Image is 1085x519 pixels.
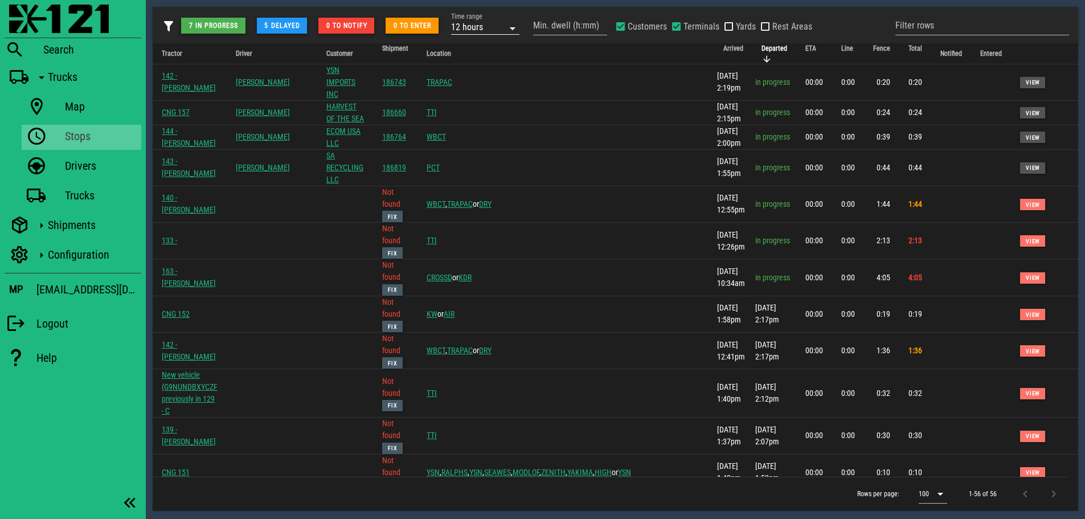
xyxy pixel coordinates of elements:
td: 1:36 [864,333,899,369]
th: Departed: Sorted descending. Activate to sort ascending. [752,43,796,64]
span: Driver [236,50,252,58]
div: Configuration [48,248,137,261]
td: 0:24 [899,101,931,125]
a: Map [22,95,141,120]
a: KDR [458,273,472,282]
span: [DATE] 2:00pm [717,126,741,148]
span: ETA [805,44,816,52]
span: , [567,468,595,477]
a: TTI [427,236,437,245]
td: 0:39 [864,125,899,150]
span: , [469,468,484,477]
span: [DATE] 10:34am [717,267,745,288]
td: 0:19 [864,296,899,333]
span: in progress [755,108,790,117]
a: RALPHS [441,468,468,477]
span: 00:00 [805,132,823,141]
td: 2:13 [899,223,931,259]
button: View [1020,77,1045,88]
a: WBCT [427,346,445,355]
th: Location: Not sorted. Activate to sort ascending. [417,43,714,64]
a: Trucks [22,184,141,209]
h3: MP [9,283,23,296]
td: 0:44 [899,150,931,186]
div: 12 hours [451,22,483,32]
a: TTI [427,431,437,440]
a: Drivers [22,154,141,179]
span: View [1025,390,1040,397]
div: Shipments [48,218,137,232]
div: 1-56 of 56 [969,489,997,499]
a: YSN [469,468,482,477]
a: Stops [22,125,141,150]
td: 0:00 [832,259,864,296]
span: View [1025,165,1040,171]
span: or [427,273,458,282]
span: View [1025,348,1040,354]
span: , [427,468,441,477]
div: Logout [36,317,141,330]
th: Total: Not sorted. Activate to sort ascending. [899,43,931,64]
span: [DATE] 1:53pm [755,461,779,483]
a: MODLOF [513,468,539,477]
td: 0:00 [832,369,864,418]
a: CNG 157 [162,108,190,117]
a: Help [5,342,141,374]
td: 0:32 [899,369,931,418]
a: 144 - [PERSON_NAME] [162,126,216,148]
button: View [1020,162,1045,174]
span: in progress [755,132,790,141]
span: Fix [387,324,398,330]
button: View [1020,235,1045,247]
a: 140 - [PERSON_NAME] [162,193,216,214]
button: 0 to enter [386,18,439,34]
td: 0:00 [832,125,864,150]
span: [DATE] 1:42pm [717,461,741,483]
span: 00:00 [805,273,823,282]
span: 00:00 [805,163,823,172]
span: or [427,309,444,318]
a: YAKIMA [567,468,593,477]
a: New vehicle (G9NUNDBXYCZF previously in 129 - C [162,370,218,415]
span: View [1025,238,1040,244]
td: 0:00 [832,101,864,125]
a: 186660 [382,108,406,117]
a: SA RECYCLING LLC [326,151,363,184]
a: TRAPAC [447,346,473,355]
a: [PERSON_NAME] [236,108,290,117]
a: 186819 [382,163,406,172]
span: Fix [387,445,398,451]
a: HIGH [595,468,612,477]
td: 0:39 [899,125,931,150]
span: Fix [387,402,398,408]
span: Fix [387,214,398,220]
span: View [1025,433,1040,439]
th: Fence: Not sorted. Activate to sort ascending. [864,43,899,64]
button: View [1020,467,1045,479]
button: Fix [382,321,403,332]
span: Not found [382,334,403,367]
span: , [427,199,447,209]
td: 0:10 [864,455,899,491]
span: Not found [382,419,403,452]
a: DRY [479,346,492,355]
label: Terminals [683,21,719,32]
div: Drivers [65,159,137,173]
span: Location [427,50,451,58]
span: 5 delayed [264,22,300,30]
button: 7 in progress [181,18,245,34]
td: 0:00 [832,333,864,369]
span: 00:00 [805,236,823,245]
td: 0:00 [832,150,864,186]
button: Fix [382,357,403,369]
th: Driver: Not sorted. Activate to sort ascending. [227,43,299,64]
span: [DATE] 12:41pm [717,340,745,361]
span: Not found [382,224,403,257]
a: 142 -[PERSON_NAME] [162,71,216,92]
button: View [1020,345,1045,357]
a: 139 - [PERSON_NAME] [162,425,216,446]
a: DRY [479,199,492,209]
span: View [1025,110,1040,116]
span: 00:00 [805,77,823,87]
span: Arrived [723,44,743,52]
